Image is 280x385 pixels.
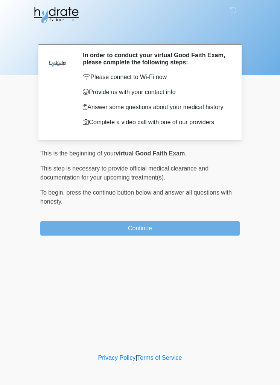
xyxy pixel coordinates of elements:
[83,52,228,66] h2: In order to conduct your virtual Good Faith Exam, please complete the following steps:
[40,165,208,181] span: This step is necessary to provide official medical clearance and documentation for your upcoming ...
[98,355,136,361] a: Privacy Policy
[40,150,116,157] span: This is the beginning of your
[33,6,79,24] img: Hydrate IV Bar - Glendale Logo
[35,27,245,41] h1: ‎ ‎ ‎
[83,73,228,82] p: Please connect to Wi-Fi now
[83,103,228,112] p: Answer some questions about your medical history
[137,355,182,361] a: Terms of Service
[46,52,68,74] img: Agent Avatar
[40,189,66,196] span: To begin,
[83,88,228,97] p: Provide us with your contact info
[185,150,186,157] span: .
[40,189,232,205] span: press the continue button below and answer all questions with honesty.
[116,150,185,157] strong: virtual Good Faith Exam
[135,355,137,361] a: |
[83,118,228,127] p: Complete a video call with one of our providers
[40,221,240,236] button: Continue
